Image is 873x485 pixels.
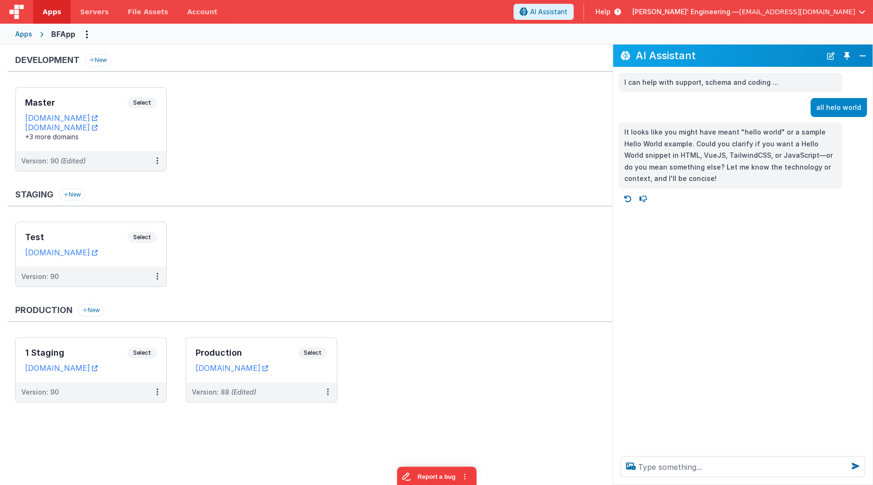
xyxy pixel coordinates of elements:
button: Options [79,27,94,42]
span: Select [127,97,157,108]
button: Toggle Pin [840,49,854,63]
span: Select [298,347,327,359]
button: Close [856,49,869,63]
span: [EMAIL_ADDRESS][DOMAIN_NAME] [739,7,855,17]
h3: Production [196,348,298,358]
button: New Chat [824,49,837,63]
span: Select [127,232,157,243]
button: [PERSON_NAME]' Engineering — [EMAIL_ADDRESS][DOMAIN_NAME] [632,7,865,17]
span: (Edited) [231,388,256,396]
div: Version: 90 [21,387,59,397]
span: [PERSON_NAME]' Engineering — [632,7,739,17]
span: Apps [43,7,61,17]
div: Version: 90 [21,156,86,166]
button: New [78,304,104,316]
span: Select [127,347,157,359]
span: Help [595,7,611,17]
div: +3 more domains [25,132,157,142]
button: AI Assistant [513,4,574,20]
p: It looks like you might have meant "hello world" or a sample Hello World example. Could you clari... [624,126,837,185]
a: [DOMAIN_NAME] [25,123,98,132]
a: [DOMAIN_NAME] [196,363,268,373]
h3: 1 Staging [25,348,127,358]
div: Apps [15,29,32,39]
h3: Staging [15,190,54,199]
a: [DOMAIN_NAME] [25,363,98,373]
span: File Assets [128,7,169,17]
div: BFApp [51,28,75,40]
p: I can help with support, schema and coding ... [624,77,837,89]
a: [DOMAIN_NAME] [25,248,98,257]
button: New [59,189,85,201]
h3: Test [25,233,127,242]
h3: Development [15,55,80,65]
span: Servers [80,7,108,17]
h3: Production [15,305,72,315]
h2: AI Assistant [636,50,821,61]
div: Version: 88 [192,387,256,397]
p: all helo world [816,102,861,114]
button: New [85,54,111,66]
span: AI Assistant [530,7,567,17]
span: (Edited) [61,157,86,165]
div: Version: 90 [21,272,59,281]
a: [DOMAIN_NAME] [25,113,98,123]
h3: Master [25,98,127,108]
